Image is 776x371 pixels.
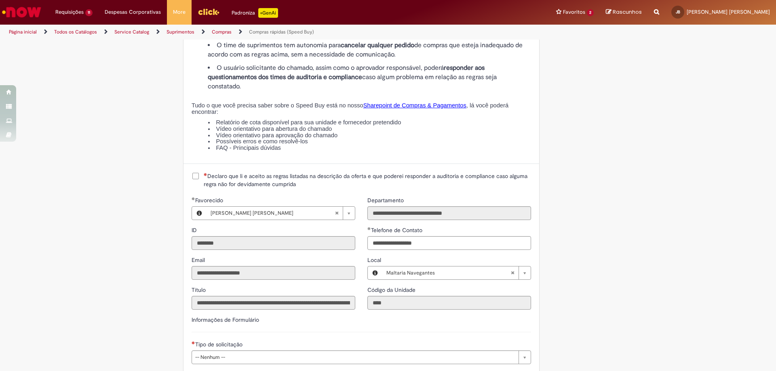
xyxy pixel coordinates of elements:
li: O usuário solicitante do chamado, assim como o aprovador responsável, poderá caso algum problema ... [208,63,531,91]
div: Padroniza [232,8,278,18]
p: Tudo o que você precisa saber sobre o Speed Buy está no nosso , lá você poderá encontrar: [192,103,531,115]
strong: responder aos questionamentos dos times de auditoria e compliance [208,64,485,81]
input: Telefone de Contato [367,236,531,250]
span: More [173,8,186,16]
input: Título [192,296,355,310]
span: Somente leitura - ID [192,226,198,234]
a: Rascunhos [606,8,642,16]
span: Necessários [204,173,207,176]
li: FAQ - Principais dúvidas [208,145,531,151]
span: Requisições [55,8,84,16]
p: +GenAi [258,8,278,18]
span: Favoritos [563,8,585,16]
button: Local, Visualizar este registro Maltaria Navegantes [368,266,382,279]
span: [PERSON_NAME] [PERSON_NAME] [687,8,770,15]
li: O time de suprimentos tem autonomia para de compras que esteja inadequado de acordo com as regras... [208,41,531,59]
span: Rascunhos [613,8,642,16]
span: Telefone de Contato [371,226,424,234]
span: JB [676,9,680,15]
span: Tipo de solicitação [195,341,244,348]
label: Informações de Formulário [192,316,259,323]
abbr: Limpar campo Local [506,266,519,279]
li: Vídeo orientativo para aprovação do chamado [208,132,531,139]
label: Somente leitura - Código da Unidade [367,286,417,294]
span: [PERSON_NAME] [PERSON_NAME] [211,207,335,220]
li: Vídeo orientativo para abertura do chamado [208,126,531,132]
li: Relatório de cota disponível para sua unidade e fornecedor pretendido [208,119,531,126]
img: ServiceNow [1,4,42,20]
a: Compras rápidas (Speed Buy) [249,29,314,35]
span: Declaro que li e aceito as regras listadas na descrição da oferta e que poderei responder a audit... [204,172,531,188]
span: Local [367,256,383,264]
button: Favorecido, Visualizar este registro Jorge Henrique Johann Brum [192,207,207,220]
a: Suprimentos [167,29,194,35]
span: Somente leitura - Departamento [367,197,405,204]
a: Todos os Catálogos [54,29,97,35]
label: Somente leitura - Título [192,286,207,294]
input: Código da Unidade [367,296,531,310]
input: Email [192,266,355,280]
span: Obrigatório Preenchido [192,197,195,200]
a: Maltaria NavegantesLimpar campo Local [382,266,531,279]
span: 11 [85,9,93,16]
span: -- Nenhum -- [195,351,515,364]
input: Departamento [367,206,531,220]
label: Somente leitura - Email [192,256,207,264]
span: Somente leitura - Email [192,256,207,264]
span: Necessários - Favorecido [195,197,225,204]
a: [PERSON_NAME] [PERSON_NAME]Limpar campo Favorecido [207,207,355,220]
input: ID [192,236,355,250]
a: Compras [212,29,232,35]
span: Maltaria Navegantes [386,266,510,279]
a: Sharepoint de Compras & Pagamentos [363,102,466,109]
span: 2 [587,9,594,16]
label: Somente leitura - Departamento [367,196,405,204]
span: Despesas Corporativas [105,8,161,16]
abbr: Limpar campo Favorecido [331,207,343,220]
label: Somente leitura - ID [192,226,198,234]
strong: cancelar qualquer pedido [341,41,414,49]
ul: Trilhas de página [6,25,511,40]
span: Obrigatório Preenchido [367,227,371,230]
a: Página inicial [9,29,37,35]
a: Service Catalog [114,29,149,35]
span: Necessários [192,341,195,344]
img: click_logo_yellow_360x200.png [198,6,219,18]
li: Possíveis erros e como resolvê-los [208,138,531,145]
